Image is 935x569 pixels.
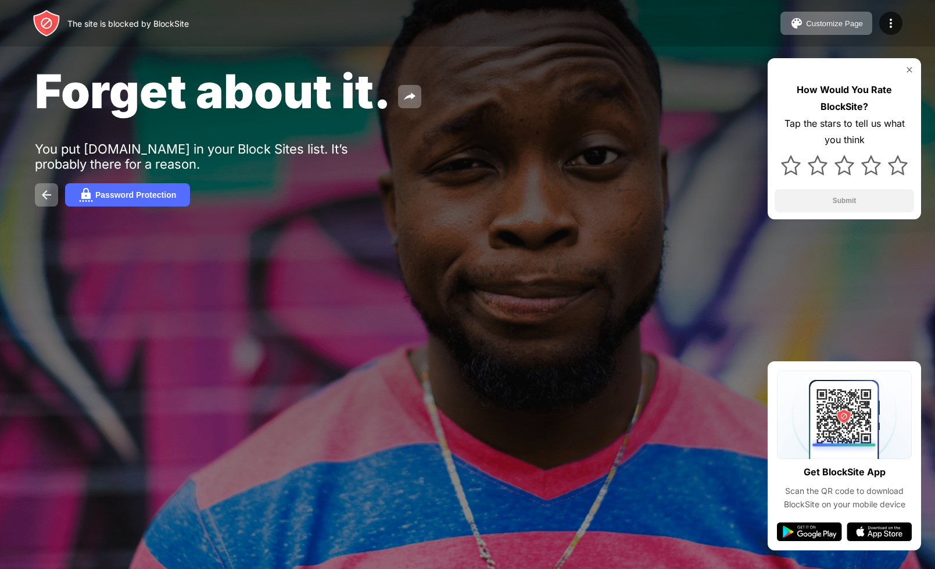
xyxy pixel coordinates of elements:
[861,155,881,175] img: star.svg
[806,19,863,28] div: Customize Page
[888,155,908,175] img: star.svg
[884,16,898,30] img: menu-icon.svg
[65,183,190,207] button: Password Protection
[775,189,914,212] button: Submit
[775,115,914,149] div: Tap the stars to tell us what you think
[40,188,53,202] img: back.svg
[847,522,912,541] img: app-store.svg
[79,188,93,202] img: password.svg
[790,16,804,30] img: pallet.svg
[834,155,854,175] img: star.svg
[35,63,391,119] span: Forget about it.
[777,485,912,511] div: Scan the QR code to download BlockSite on your mobile device
[95,190,176,200] div: Password Protection
[808,155,827,175] img: star.svg
[403,90,417,104] img: share.svg
[33,9,60,37] img: header-logo.svg
[35,141,394,172] div: You put [DOMAIN_NAME] in your Block Sites list. It’s probably there for a reason.
[804,464,886,481] div: Get BlockSite App
[67,19,189,29] div: The site is blocked by BlockSite
[780,12,872,35] button: Customize Page
[777,522,842,541] img: google-play.svg
[777,371,912,459] img: qrcode.svg
[781,155,801,175] img: star.svg
[775,81,914,115] div: How Would You Rate BlockSite?
[905,65,914,74] img: rate-us-close.svg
